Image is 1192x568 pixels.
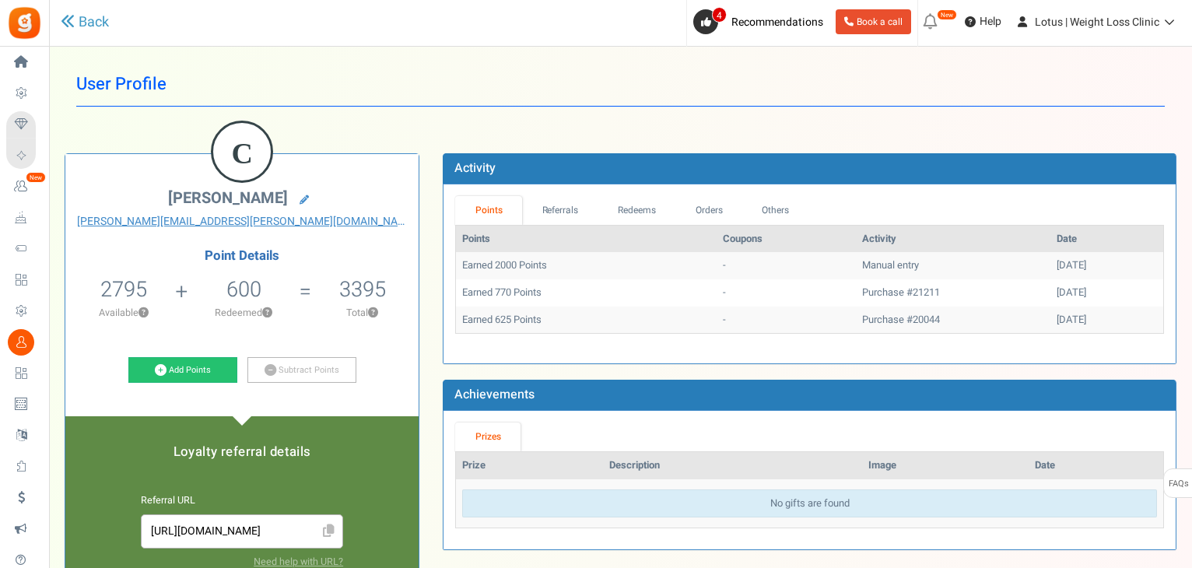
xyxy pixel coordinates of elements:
[976,14,1001,30] span: Help
[862,452,1029,479] th: Image
[26,172,46,183] em: New
[856,226,1050,253] th: Activity
[316,518,341,545] span: Click to Copy
[81,445,403,459] h5: Loyalty referral details
[731,14,823,30] span: Recommendations
[455,196,522,225] a: Points
[1050,226,1163,253] th: Date
[1035,14,1159,30] span: Lotus | Weight Loss Clinic
[262,308,272,318] button: ?
[76,62,1165,107] h1: User Profile
[100,274,147,305] span: 2795
[856,279,1050,307] td: Purchase #21211
[213,123,271,184] figcaption: C
[226,278,261,301] h5: 600
[128,357,237,384] a: Add Points
[1057,258,1157,273] div: [DATE]
[717,307,856,334] td: -
[462,489,1157,518] div: No gifts are found
[675,196,742,225] a: Orders
[1057,286,1157,300] div: [DATE]
[339,278,386,301] h5: 3395
[65,249,419,263] h4: Point Details
[693,9,829,34] a: 4 Recommendations
[959,9,1008,34] a: Help
[742,196,809,225] a: Others
[836,9,911,34] a: Book a call
[73,306,174,320] p: Available
[454,385,535,404] b: Achievements
[856,307,1050,334] td: Purchase #20044
[454,159,496,177] b: Activity
[456,279,717,307] td: Earned 770 Points
[712,7,727,23] span: 4
[138,308,149,318] button: ?
[77,214,407,230] a: [PERSON_NAME][EMAIL_ADDRESS][PERSON_NAME][DOMAIN_NAME]
[862,258,919,272] span: Manual entry
[598,196,676,225] a: Redeems
[456,307,717,334] td: Earned 625 Points
[603,452,862,479] th: Description
[717,252,856,279] td: -
[368,308,378,318] button: ?
[456,252,717,279] td: Earned 2000 Points
[189,306,297,320] p: Redeemed
[522,196,598,225] a: Referrals
[717,279,856,307] td: -
[1029,452,1163,479] th: Date
[168,187,288,209] span: [PERSON_NAME]
[141,496,343,507] h6: Referral URL
[6,174,42,200] a: New
[7,5,42,40] img: Gratisfaction
[455,422,521,451] a: Prizes
[1168,469,1189,499] span: FAQs
[717,226,856,253] th: Coupons
[314,306,411,320] p: Total
[247,357,356,384] a: Subtract Points
[456,452,603,479] th: Prize
[1057,313,1157,328] div: [DATE]
[937,9,957,20] em: New
[456,226,717,253] th: Points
